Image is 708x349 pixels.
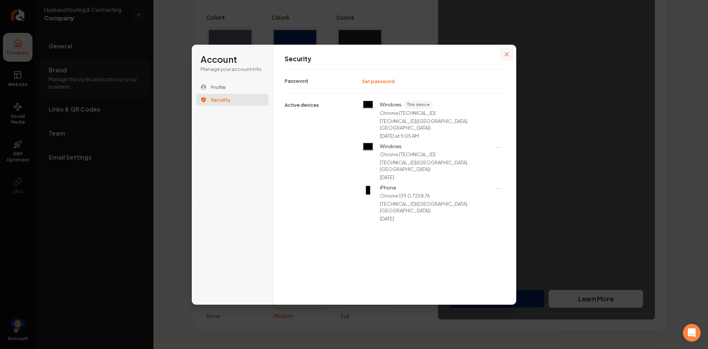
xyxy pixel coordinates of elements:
[380,143,402,150] p: Windows
[683,324,701,342] div: Open Intercom Messenger
[380,118,503,131] p: [TECHNICAL_ID] ( [GEOGRAPHIC_DATA], [GEOGRAPHIC_DATA] )
[405,101,432,108] span: This device
[380,192,430,199] p: Chrome 139.0.7258.76
[380,133,419,139] p: [DATE] at 9:05 AM
[201,54,264,65] h1: Account
[211,84,226,90] span: Profile
[285,78,308,84] p: Password
[500,48,513,61] button: Close modal
[380,110,435,116] p: Chrome [TECHNICAL_ID]
[211,96,230,103] span: Security
[380,201,492,214] p: [TECHNICAL_ID] ( [GEOGRAPHIC_DATA], [GEOGRAPHIC_DATA] )
[380,151,435,158] p: Chrome [TECHNICAL_ID]
[285,55,505,64] h1: Security
[494,184,503,193] button: Open menu
[285,102,319,108] p: Active devices
[380,159,492,172] p: [TECHNICAL_ID] ( [GEOGRAPHIC_DATA], [GEOGRAPHIC_DATA] )
[380,174,394,181] p: [DATE]
[196,94,268,106] button: Security
[358,76,399,87] button: Set password
[196,81,268,93] button: Profile
[380,101,402,108] p: Windows
[201,66,264,72] p: Manage your account info.
[380,184,396,191] p: iPhone
[380,215,394,222] p: [DATE]
[494,143,503,152] button: Open menu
